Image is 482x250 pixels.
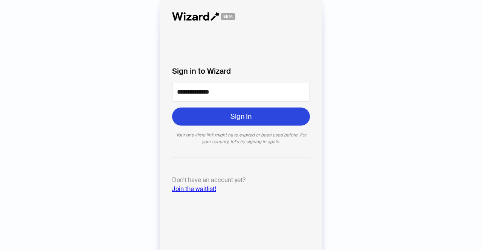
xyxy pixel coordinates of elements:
a: Join the waitlist! [172,185,216,193]
span: BETA [221,13,235,20]
label: Sign in to Wizard [172,65,310,77]
p: Don't have an account yet? [172,176,310,194]
button: Sign In [172,108,310,126]
span: Sign In [230,112,252,121]
div: Your one-time link might have expired or been used before. For your security, let's try signing i... [172,132,310,145]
